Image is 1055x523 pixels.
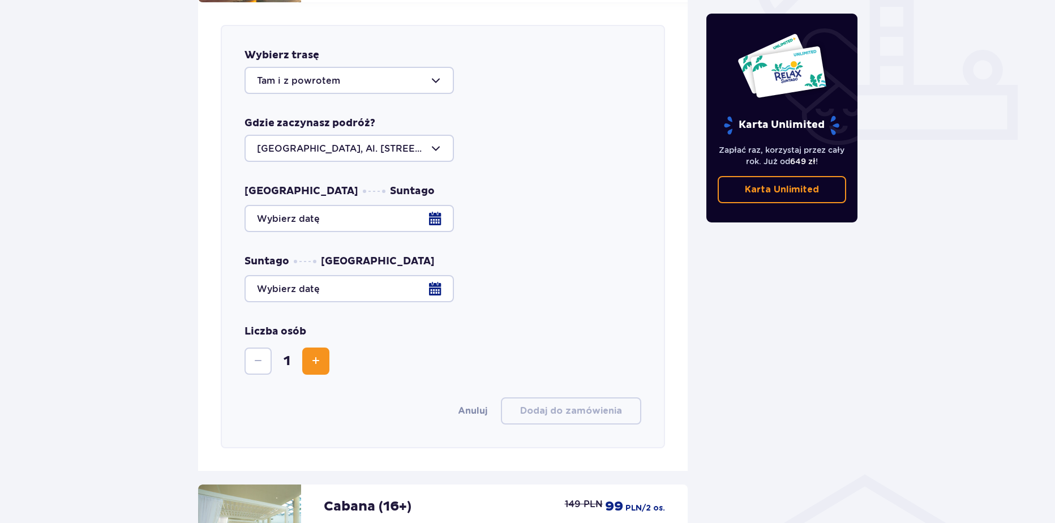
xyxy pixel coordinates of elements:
[737,33,827,98] img: Dwie karty całoroczne do Suntago z napisem 'UNLIMITED RELAX', na białym tle z tropikalnymi liśćmi...
[245,117,375,130] p: Gdzie zaczynasz podróż?
[745,183,819,196] p: Karta Unlimited
[245,255,289,268] span: Suntago
[302,348,329,375] button: Zwiększ
[245,348,272,375] button: Zmniejsz
[245,325,306,338] p: Liczba osób
[324,498,411,515] p: Cabana (16+)
[390,185,435,198] span: Suntago
[501,397,641,425] button: Dodaj do zamówienia
[294,260,316,263] img: dots
[520,405,622,417] p: Dodaj do zamówienia
[245,49,319,62] p: Wybierz trasę
[565,498,603,511] p: 149 PLN
[723,115,840,135] p: Karta Unlimited
[625,503,665,514] span: PLN /2 os.
[321,255,435,268] span: [GEOGRAPHIC_DATA]
[458,405,487,417] button: Anuluj
[605,498,623,515] span: 99
[718,144,847,167] p: Zapłać raz, korzystaj przez cały rok. Już od !
[245,185,358,198] span: [GEOGRAPHIC_DATA]
[274,353,300,370] span: 1
[790,157,816,166] span: 649 zł
[718,176,847,203] a: Karta Unlimited
[363,190,385,193] img: dots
